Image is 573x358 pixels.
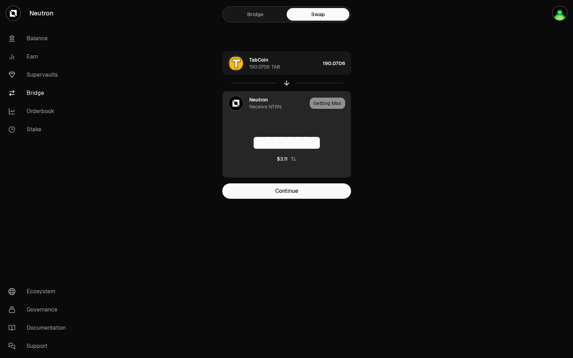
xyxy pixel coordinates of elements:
[553,6,567,20] img: zsky
[287,8,349,21] a: Swap
[229,56,243,70] img: TAB Logo
[222,183,351,199] button: Continue
[3,282,76,301] a: Ecosystem
[249,103,281,110] div: Receive NTRN
[229,96,243,110] img: NTRN Logo
[3,301,76,319] a: Governance
[224,8,287,21] a: Bridge
[223,91,307,115] div: NTRN LogoNeutronReceive NTRN
[323,51,351,75] div: 190.0706
[249,63,280,70] div: 190.0706 TAB
[277,155,288,162] div: $3.11
[3,48,76,66] a: Earn
[3,102,76,120] a: Orderbook
[3,319,76,337] a: Documentation
[3,29,76,48] a: Balance
[277,155,296,162] button: $3.11
[3,66,76,84] a: Supervaults
[3,120,76,139] a: Stake
[249,56,268,63] div: TabCoin
[3,337,76,355] a: Support
[3,84,76,102] a: Bridge
[223,51,320,75] div: TAB LogoTabCoin190.0706 TAB
[249,96,268,103] div: Neutron
[223,51,351,75] button: TAB LogoTabCoin190.0706 TAB190.0706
